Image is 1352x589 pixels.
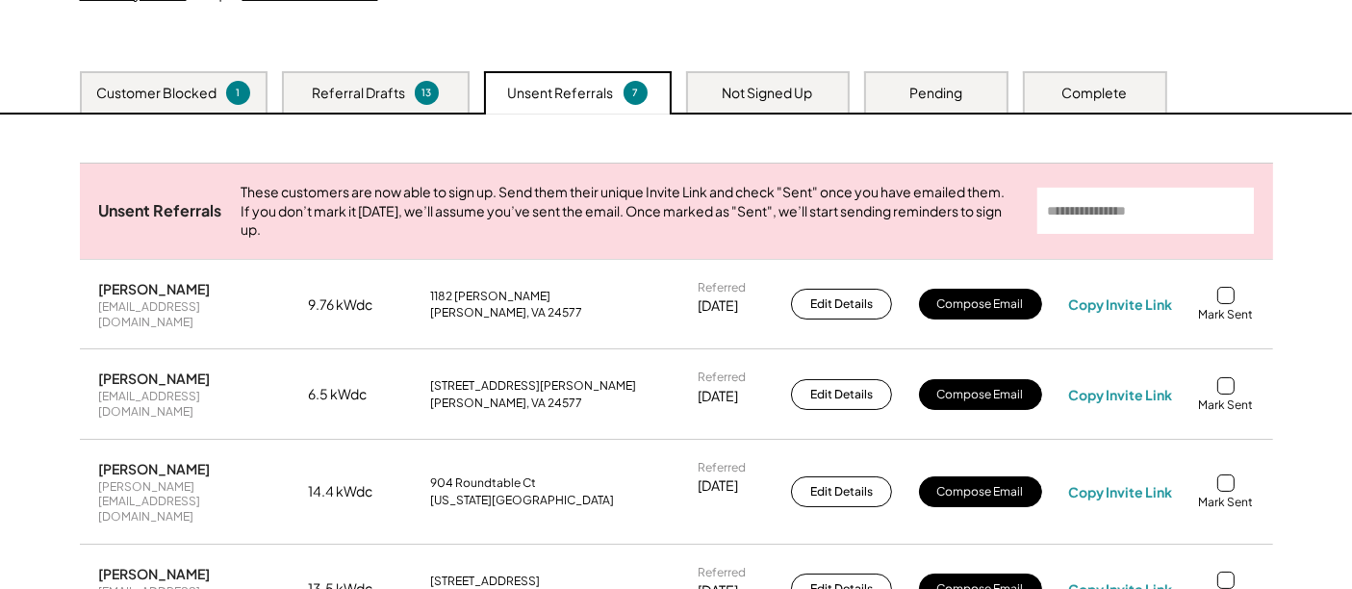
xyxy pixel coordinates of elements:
div: Unsent Referrals [99,201,222,221]
div: [DATE] [698,296,738,316]
div: 6.5 kWdc [308,385,404,404]
div: 13 [418,86,436,100]
button: Compose Email [919,476,1042,507]
div: [EMAIL_ADDRESS][DOMAIN_NAME] [99,389,282,419]
button: Compose Email [919,289,1042,320]
div: Mark Sent [1198,397,1253,413]
div: Customer Blocked [96,84,217,103]
div: [PERSON_NAME] [99,280,211,297]
div: [DATE] [698,476,738,496]
div: [DATE] [698,387,738,406]
div: Mark Sent [1198,495,1253,510]
div: Complete [1062,84,1128,103]
div: [STREET_ADDRESS] [430,574,540,589]
div: 1 [229,86,247,100]
div: [PERSON_NAME] [99,565,211,582]
div: [PERSON_NAME] [99,460,211,477]
div: Referral Drafts [312,84,405,103]
div: [EMAIL_ADDRESS][DOMAIN_NAME] [99,299,282,329]
button: Compose Email [919,379,1042,410]
div: [PERSON_NAME], VA 24577 [430,396,582,411]
button: Edit Details [791,379,892,410]
div: Pending [909,84,962,103]
div: 904 Roundtable Ct [430,475,536,491]
div: [PERSON_NAME] [99,370,211,387]
div: Referred [698,280,746,295]
div: Referred [698,370,746,385]
div: 14.4 kWdc [308,482,404,501]
div: These customers are now able to sign up. Send them their unique Invite Link and check "Sent" once... [242,183,1018,240]
div: 7 [626,86,645,100]
div: Referred [698,460,746,475]
div: [PERSON_NAME], VA 24577 [430,305,582,320]
div: Copy Invite Link [1068,483,1172,500]
div: [STREET_ADDRESS][PERSON_NAME] [430,378,636,394]
button: Edit Details [791,476,892,507]
div: 1182 [PERSON_NAME] [430,289,550,304]
div: Copy Invite Link [1068,386,1172,403]
button: Edit Details [791,289,892,320]
div: [US_STATE][GEOGRAPHIC_DATA] [430,493,614,508]
div: Mark Sent [1198,307,1253,322]
div: Copy Invite Link [1068,295,1172,313]
div: Unsent Referrals [508,84,614,103]
div: 9.76 kWdc [308,295,404,315]
div: Referred [698,565,746,580]
div: [PERSON_NAME][EMAIL_ADDRESS][DOMAIN_NAME] [99,479,282,525]
div: Not Signed Up [723,84,813,103]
